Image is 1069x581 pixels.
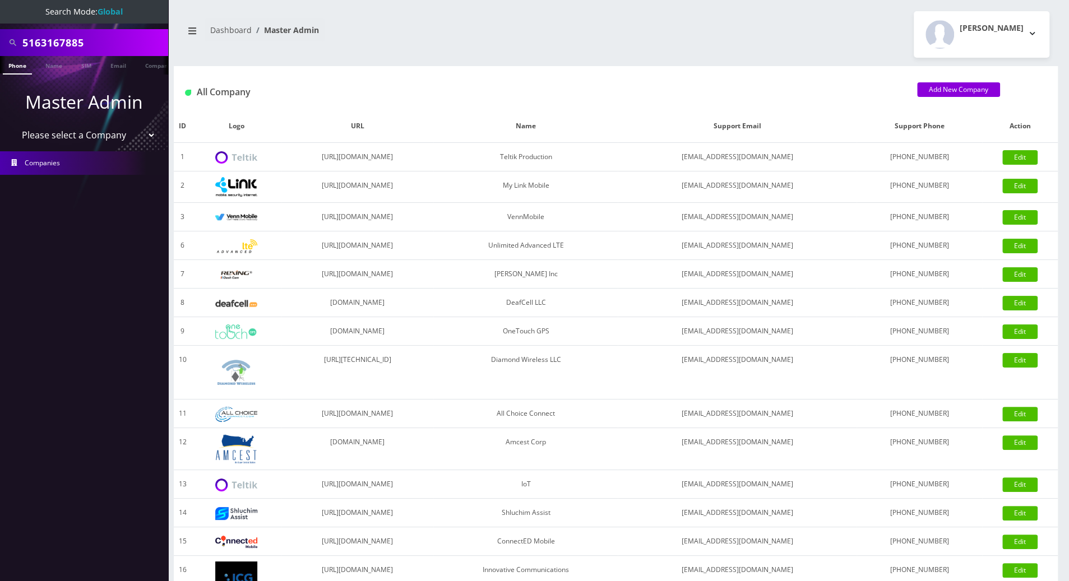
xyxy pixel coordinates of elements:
span: Search Mode: [45,6,123,17]
img: Unlimited Advanced LTE [215,239,257,253]
strong: Global [98,6,123,17]
td: [URL][DOMAIN_NAME] [281,143,433,171]
td: 2 [174,171,192,203]
th: Support Email [618,110,856,143]
td: 15 [174,527,192,556]
td: [EMAIL_ADDRESS][DOMAIN_NAME] [618,346,856,399]
a: Dashboard [210,25,252,35]
td: [PHONE_NUMBER] [857,346,982,399]
td: DeafCell LLC [433,289,618,317]
td: [EMAIL_ADDRESS][DOMAIN_NAME] [618,527,856,556]
td: 3 [174,203,192,231]
li: Master Admin [252,24,319,36]
td: [EMAIL_ADDRESS][DOMAIN_NAME] [618,260,856,289]
a: Edit [1002,534,1038,549]
button: [PERSON_NAME] [914,11,1049,58]
img: Diamond Wireless LLC [215,351,257,393]
td: [PHONE_NUMBER] [857,231,982,260]
td: [PHONE_NUMBER] [857,428,982,470]
td: [EMAIL_ADDRESS][DOMAIN_NAME] [618,289,856,317]
td: 7 [174,260,192,289]
td: 13 [174,470,192,499]
a: Edit [1002,353,1038,368]
a: Add New Company [917,82,1000,97]
td: Teltik Production [433,143,618,171]
td: IoT [433,470,618,499]
th: ID [174,110,192,143]
td: [URL][DOMAIN_NAME] [281,527,433,556]
td: [PHONE_NUMBER] [857,143,982,171]
a: Edit [1002,435,1038,450]
a: Edit [1002,179,1038,193]
a: Edit [1002,324,1038,339]
img: ConnectED Mobile [215,536,257,548]
td: 12 [174,428,192,470]
a: Edit [1002,150,1038,165]
td: My Link Mobile [433,171,618,203]
td: [DOMAIN_NAME] [281,317,433,346]
h1: All Company [185,87,900,97]
a: Edit [1002,210,1038,225]
td: Diamond Wireless LLC [433,346,618,399]
td: 14 [174,499,192,527]
img: IoT [215,478,257,491]
td: [URL][DOMAIN_NAME] [281,260,433,289]
a: Edit [1002,407,1038,421]
img: Shluchim Assist [215,507,257,520]
td: Amcest Corp [433,428,618,470]
a: Name [40,56,68,73]
td: 10 [174,346,192,399]
td: [EMAIL_ADDRESS][DOMAIN_NAME] [618,317,856,346]
td: 11 [174,399,192,428]
a: Edit [1002,477,1038,492]
img: All Choice Connect [215,407,257,422]
a: Edit [1002,506,1038,520]
img: Rexing Inc [215,269,257,280]
td: ConnectED Mobile [433,527,618,556]
img: All Company [185,90,191,96]
td: [EMAIL_ADDRESS][DOMAIN_NAME] [618,231,856,260]
td: [PHONE_NUMBER] [857,499,982,527]
td: [EMAIL_ADDRESS][DOMAIN_NAME] [618,399,856,428]
span: Companies [25,158,60,168]
td: [PHONE_NUMBER] [857,260,982,289]
td: [DOMAIN_NAME] [281,289,433,317]
td: [URL][DOMAIN_NAME] [281,171,433,203]
td: [PHONE_NUMBER] [857,203,982,231]
td: [PHONE_NUMBER] [857,171,982,203]
th: Action [982,110,1058,143]
td: Shluchim Assist [433,499,618,527]
td: Unlimited Advanced LTE [433,231,618,260]
a: Edit [1002,563,1038,578]
td: [PHONE_NUMBER] [857,317,982,346]
td: [EMAIL_ADDRESS][DOMAIN_NAME] [618,470,856,499]
td: 9 [174,317,192,346]
td: [DOMAIN_NAME] [281,428,433,470]
img: DeafCell LLC [215,300,257,307]
nav: breadcrumb [182,18,608,50]
th: URL [281,110,433,143]
td: 6 [174,231,192,260]
td: [URL][DOMAIN_NAME] [281,499,433,527]
a: Phone [3,56,32,75]
td: 1 [174,143,192,171]
th: Logo [192,110,281,143]
a: Email [105,56,132,73]
td: [URL][DOMAIN_NAME] [281,203,433,231]
td: [URL][DOMAIN_NAME] [281,470,433,499]
td: [EMAIL_ADDRESS][DOMAIN_NAME] [618,171,856,203]
a: Edit [1002,267,1038,282]
th: Name [433,110,618,143]
input: Search All Companies [22,32,165,53]
th: Support Phone [857,110,982,143]
td: [URL][DOMAIN_NAME] [281,231,433,260]
td: [URL][DOMAIN_NAME] [281,399,433,428]
img: Teltik Production [215,151,257,164]
img: OneTouch GPS [215,324,257,339]
td: [EMAIL_ADDRESS][DOMAIN_NAME] [618,499,856,527]
td: [PHONE_NUMBER] [857,289,982,317]
td: [PHONE_NUMBER] [857,527,982,556]
a: Edit [1002,239,1038,253]
img: My Link Mobile [215,177,257,197]
td: [EMAIL_ADDRESS][DOMAIN_NAME] [618,428,856,470]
